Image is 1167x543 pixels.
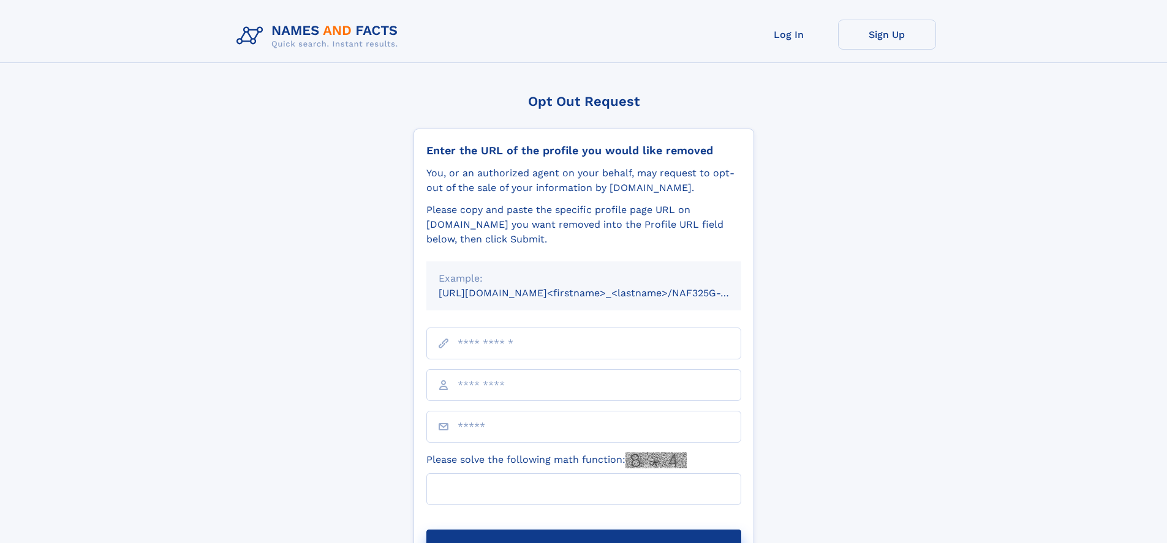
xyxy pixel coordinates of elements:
[439,287,765,299] small: [URL][DOMAIN_NAME]<firstname>_<lastname>/NAF325G-xxxxxxxx
[426,452,687,468] label: Please solve the following math function:
[232,20,408,53] img: Logo Names and Facts
[414,94,754,109] div: Opt Out Request
[426,166,741,195] div: You, or an authorized agent on your behalf, may request to opt-out of the sale of your informatio...
[740,20,838,50] a: Log In
[426,203,741,247] div: Please copy and paste the specific profile page URL on [DOMAIN_NAME] you want removed into the Pr...
[838,20,936,50] a: Sign Up
[426,144,741,157] div: Enter the URL of the profile you would like removed
[439,271,729,286] div: Example:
